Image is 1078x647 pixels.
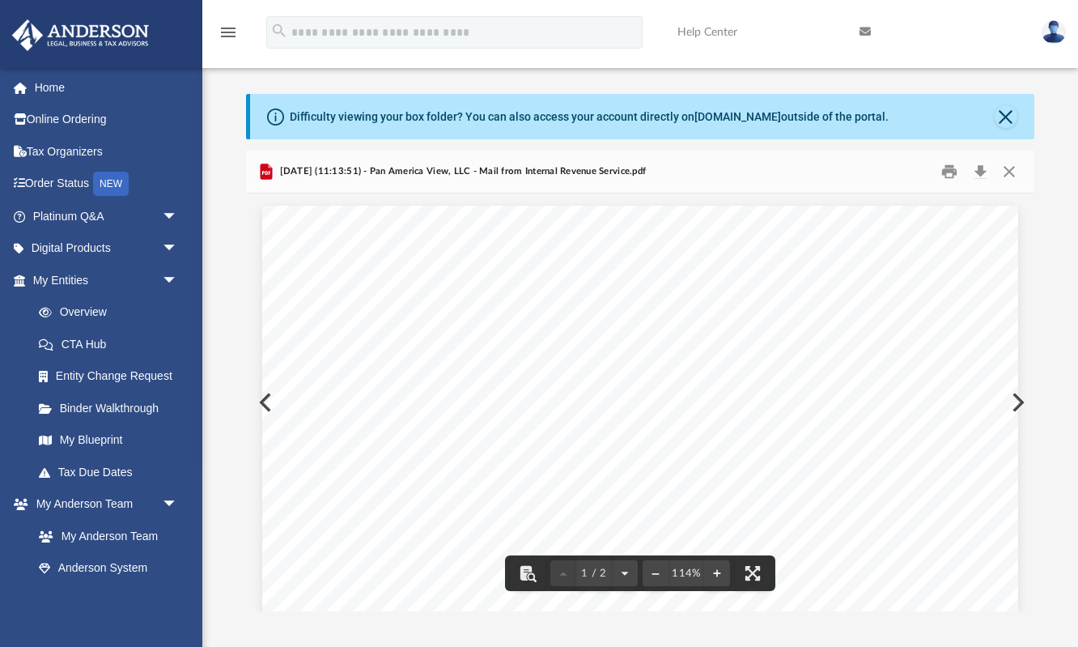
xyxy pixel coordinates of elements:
div: Current zoom level [668,568,704,579]
span: arrow_drop_down [162,232,194,266]
a: Entity Change Request [23,360,202,393]
button: Zoom out [643,555,668,591]
button: Download [966,160,995,185]
a: My Entitiesarrow_drop_down [11,264,202,296]
a: menu [219,31,238,42]
a: [DOMAIN_NAME] [694,110,781,123]
a: Platinum Q&Aarrow_drop_down [11,200,202,232]
button: Close [995,105,1017,128]
button: Enter fullscreen [735,555,770,591]
button: Print [934,160,966,185]
a: Tax Organizers [11,135,202,168]
div: NEW [93,172,129,196]
span: 1 / 2 [576,568,612,579]
img: Anderson Advisors Platinum Portal [7,19,154,51]
a: Overview [23,296,202,329]
a: My Anderson Teamarrow_drop_down [11,488,194,521]
div: Document Viewer [246,194,1034,611]
button: Toggle findbar [510,555,545,591]
a: Tax Due Dates [23,456,202,488]
div: File preview [246,194,1034,611]
a: My Anderson Team [23,520,186,552]
a: Client Referrals [23,584,194,616]
div: Preview [246,151,1034,611]
a: My Blueprint [23,424,194,457]
span: arrow_drop_down [162,488,194,521]
a: Anderson System [23,552,194,585]
span: [DATE] (11:13:51) - Pan America View, LLC - Mail from Internal Revenue Service.pdf [276,164,646,179]
span: arrow_drop_down [162,200,194,233]
button: Zoom in [704,555,730,591]
a: Order StatusNEW [11,168,202,201]
button: 1 / 2 [576,555,612,591]
button: Close [995,160,1024,185]
a: Home [11,71,202,104]
i: search [270,22,288,40]
a: CTA Hub [23,328,202,360]
div: Difficulty viewing your box folder? You can also access your account directly on outside of the p... [290,109,889,126]
i: menu [219,23,238,42]
a: Digital Productsarrow_drop_down [11,232,202,265]
span: arrow_drop_down [162,264,194,297]
button: Next page [612,555,638,591]
img: User Pic [1042,20,1066,44]
a: Online Ordering [11,104,202,136]
button: Previous File [246,380,282,425]
a: Binder Walkthrough [23,392,202,424]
